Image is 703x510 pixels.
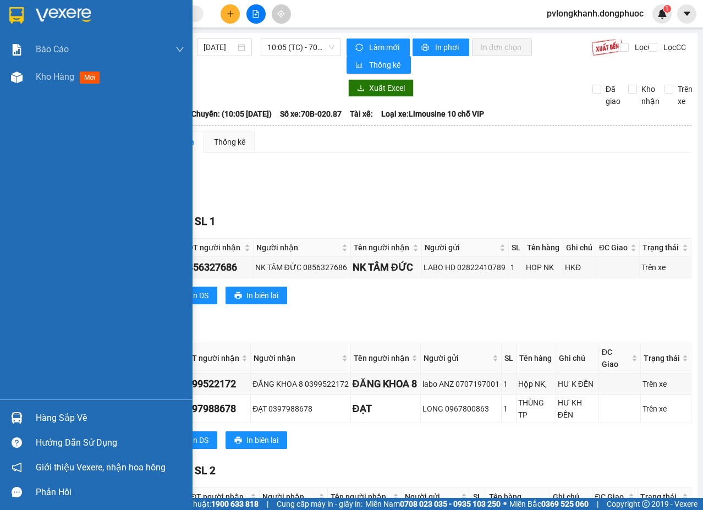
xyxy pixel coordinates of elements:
span: Loại xe: Limousine 10 chỗ VIP [381,108,484,120]
span: file-add [252,10,260,18]
span: caret-down [682,9,692,19]
span: Kho nhận [637,83,664,107]
span: down [175,45,184,54]
td: 0399522172 [179,374,251,395]
span: pvlongkhanh.dongphuoc [538,7,652,20]
span: Người gửi [405,491,459,503]
div: labo ANZ 0707197001 [422,378,499,390]
div: ĐĂNG KHOA 8 0399522172 [252,378,348,390]
span: Trạng thái [644,352,680,364]
div: Hàng sắp về [36,410,184,426]
span: Người nhận [254,352,339,364]
button: syncLàm mới [347,39,410,56]
span: ĐC Giao [599,242,628,254]
div: 1 [503,378,514,390]
span: Tên người nhận [354,242,410,254]
sup: 1 [663,5,671,13]
span: plus [227,10,234,18]
div: 0399522172 [181,376,249,392]
span: copyright [642,500,650,508]
span: In DS [191,434,208,446]
span: Kho hàng [36,72,74,82]
span: bar-chart [355,61,365,70]
input: 12/10/2025 [204,41,235,53]
span: Trên xe [673,83,697,107]
span: SĐT người nhận [183,242,241,254]
button: file-add [246,4,266,24]
span: Người gửi [425,242,498,254]
div: HKĐ [565,261,594,273]
div: HOP NK [526,261,561,273]
td: ĐĂNG KHOA 8 [351,374,421,395]
img: solution-icon [11,44,23,56]
th: Ghi chú [563,239,596,257]
button: plus [221,4,240,24]
span: Tài xế: [350,108,373,120]
img: logo-vxr [9,7,24,24]
span: SL 1 [195,215,216,228]
span: 10:05 (TC) - 70B-020.87 [267,39,334,56]
th: SL [509,239,524,257]
span: Lọc CC [659,41,688,53]
span: In phơi [435,41,460,53]
span: Cung cấp máy in - giấy in: [277,498,363,510]
div: HƯ KH ĐỀN [558,397,597,421]
span: Người gửi [424,352,490,364]
span: Tên người nhận [331,491,391,503]
span: question-circle [12,437,22,448]
div: 0856327686 [182,260,251,275]
button: bar-chartThống kê [347,56,411,74]
span: printer [234,436,242,445]
span: Chuyến: (10:05 [DATE]) [191,108,272,120]
td: ĐẠT [351,395,421,423]
button: caret-down [677,4,696,24]
span: Trạng thái [640,491,680,503]
button: In đơn chọn [472,39,532,56]
span: Tên người nhận [354,352,409,364]
span: ĐC Giao [595,491,627,503]
th: Tên hàng [486,488,551,506]
div: Phản hồi [36,484,184,501]
th: SL [470,488,486,506]
button: downloadXuất Excel [348,79,414,97]
td: 0397988678 [179,395,251,423]
div: Thống kê [214,136,245,148]
img: 9k= [591,39,623,56]
span: SĐT người nhận [182,352,239,364]
div: Hướng dẫn sử dụng [36,435,184,451]
strong: 0369 525 060 [541,500,589,508]
span: download [357,84,365,93]
span: message [12,487,22,497]
span: Người nhận [262,491,316,503]
div: ĐĂNG KHOA 8 [353,376,419,392]
span: In biên lai [246,434,278,446]
td: 0856327686 [180,257,253,278]
div: HƯ K ĐỀN [558,378,597,390]
img: warehouse-icon [11,412,23,424]
span: Trạng thái [642,242,680,254]
span: Thống kê [369,59,402,71]
span: ĐC Giao [602,346,629,370]
span: ⚪️ [503,502,507,506]
th: SL [502,343,517,374]
div: 1 [503,403,514,415]
span: Miền Nam [365,498,501,510]
span: In DS [191,289,208,301]
span: Người nhận [256,242,339,254]
span: mới [80,72,100,84]
button: printerIn DS [170,287,217,304]
span: printer [421,43,431,52]
span: | [597,498,598,510]
span: SL 2 [195,464,216,477]
div: ĐẠT 0397988678 [252,403,348,415]
button: printerIn biên lai [226,287,287,304]
div: 1 [510,261,521,273]
div: Hộp NK, [518,378,554,390]
span: sync [355,43,365,52]
img: warehouse-icon [11,72,23,83]
span: Đã giao [601,83,625,107]
span: | [267,498,268,510]
div: NK TÂM ĐỨC 0856327686 [255,261,349,273]
span: In biên lai [246,289,278,301]
th: Ghi chú [550,488,592,506]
